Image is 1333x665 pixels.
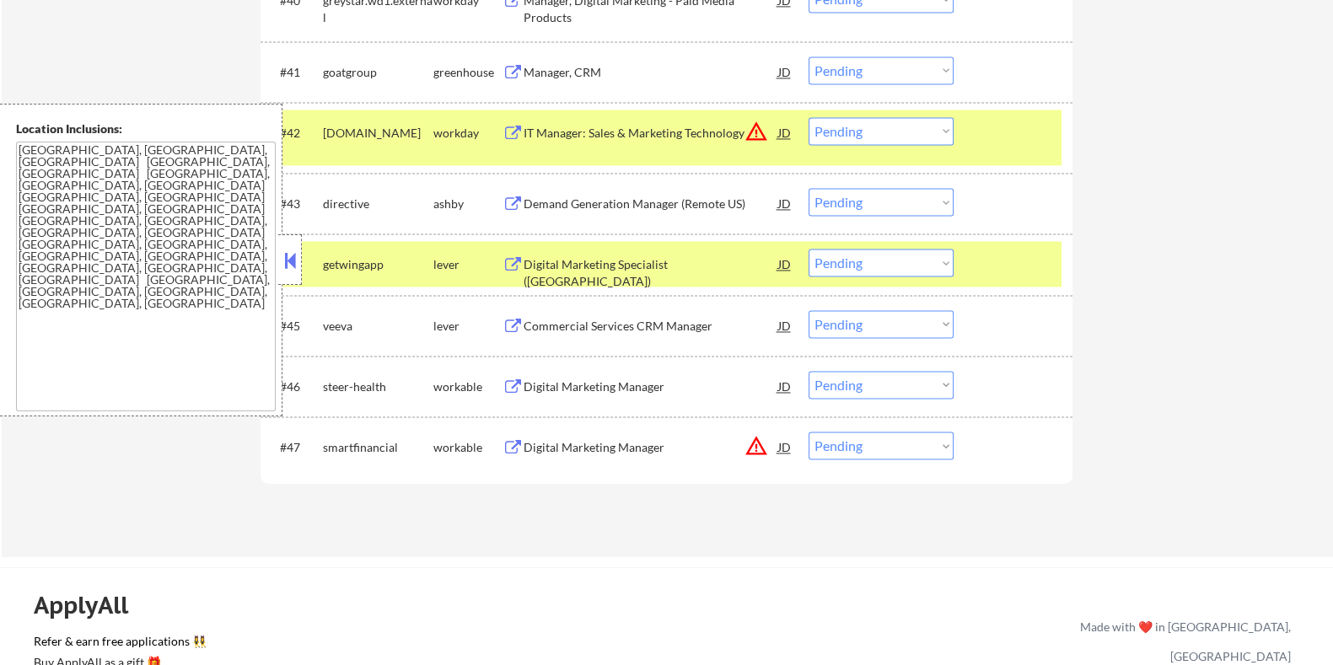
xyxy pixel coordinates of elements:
div: workable [433,378,502,395]
div: JD [776,56,793,87]
button: warning_amber [744,434,767,458]
div: veeva [322,318,433,335]
div: JD [776,249,793,279]
div: workable [433,439,502,456]
div: JD [776,371,793,401]
div: getwingapp [322,256,433,273]
div: Manager, CRM [523,64,777,81]
div: steer-health [322,378,433,395]
div: Digital Marketing Manager [523,439,777,456]
div: Commercial Services CRM Manager [523,318,777,335]
div: greenhouse [433,64,502,81]
button: warning_amber [744,120,767,143]
div: lever [433,318,502,335]
div: #47 [279,439,309,456]
div: #41 [279,64,309,81]
div: ashby [433,196,502,212]
div: goatgroup [322,64,433,81]
div: JD [776,310,793,341]
div: JD [776,117,793,147]
div: JD [776,188,793,218]
div: Digital Marketing Manager [523,378,777,395]
div: JD [776,432,793,462]
div: [DOMAIN_NAME] [322,125,433,142]
div: Location Inclusions: [16,121,276,137]
div: directive [322,196,433,212]
div: IT Manager: Sales & Marketing Technology [523,125,777,142]
div: workday [433,125,502,142]
a: Refer & earn free applications 👯‍♀️ [34,635,728,652]
div: smartfinancial [322,439,433,456]
div: ApplyAll [34,591,148,619]
div: lever [433,256,502,273]
div: Demand Generation Manager (Remote US) [523,196,777,212]
div: Digital Marketing Specialist ([GEOGRAPHIC_DATA]) [523,256,777,289]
